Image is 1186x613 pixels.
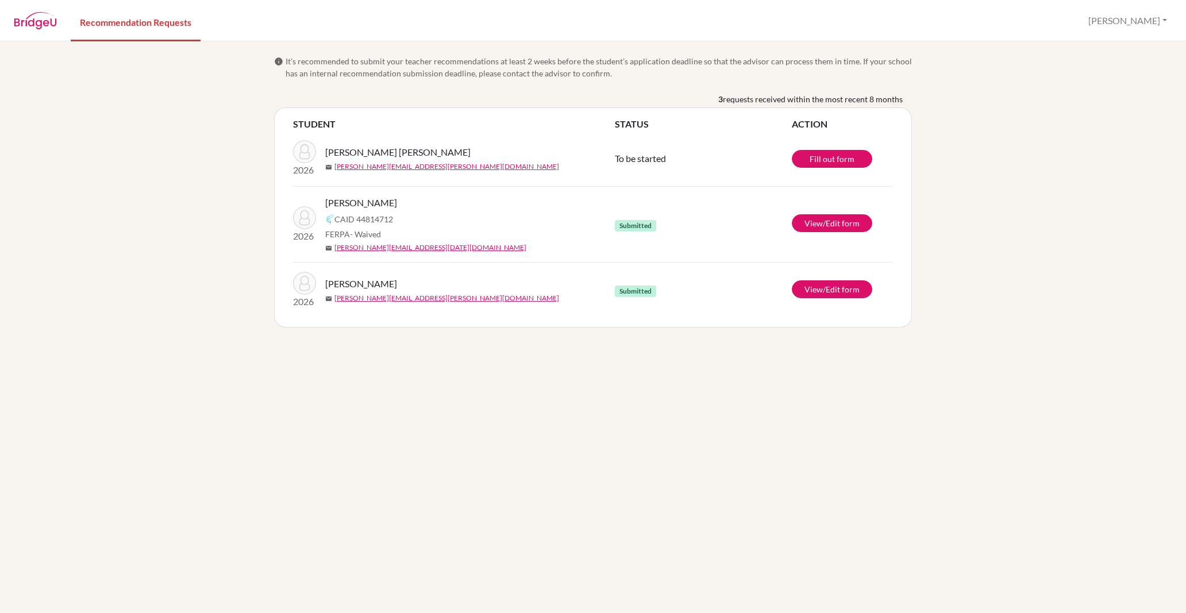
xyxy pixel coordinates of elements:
[71,2,201,41] a: Recommendation Requests
[334,161,559,172] a: [PERSON_NAME][EMAIL_ADDRESS][PERSON_NAME][DOMAIN_NAME]
[293,229,316,243] p: 2026
[14,12,57,29] img: BridgeU logo
[350,229,381,239] span: - Waived
[792,117,893,131] th: ACTION
[334,242,526,253] a: [PERSON_NAME][EMAIL_ADDRESS][DATE][DOMAIN_NAME]
[325,295,332,302] span: mail
[293,163,316,177] p: 2026
[325,214,334,223] img: Common App logo
[325,245,332,252] span: mail
[325,164,332,171] span: mail
[274,57,283,66] span: info
[293,117,615,131] th: STUDENT
[334,293,559,303] a: [PERSON_NAME][EMAIL_ADDRESS][PERSON_NAME][DOMAIN_NAME]
[615,220,656,232] span: Submitted
[293,140,316,163] img: Calidonio Salinas, Fiorella Valentina
[615,286,656,297] span: Submitted
[334,213,393,225] span: CAID 44814712
[286,55,912,79] span: It’s recommended to submit your teacher recommendations at least 2 weeks before the student’s app...
[792,280,872,298] a: View/Edit form
[1083,10,1172,32] button: [PERSON_NAME]
[723,93,903,105] span: requests received within the most recent 8 months
[792,214,872,232] a: View/Edit form
[293,272,316,295] img: Martínez Mendieta, Javier
[293,295,316,309] p: 2026
[718,93,723,105] b: 3
[792,150,872,168] a: Fill out form
[325,196,397,210] span: [PERSON_NAME]
[325,228,381,240] span: FERPA
[293,206,316,229] img: Arévalo Orellana, Lucía
[615,117,792,131] th: STATUS
[615,153,666,164] span: To be started
[325,145,471,159] span: [PERSON_NAME] [PERSON_NAME]
[325,277,397,291] span: [PERSON_NAME]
